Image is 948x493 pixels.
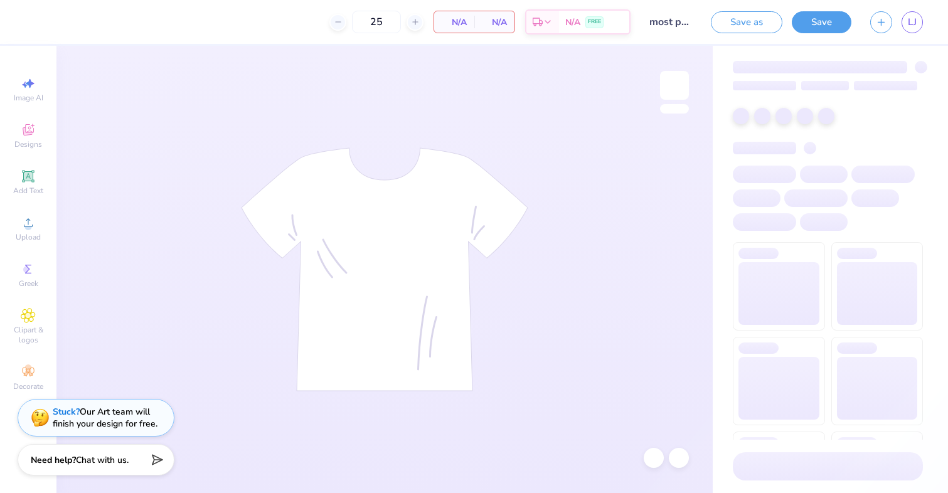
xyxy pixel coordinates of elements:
[14,93,43,103] span: Image AI
[6,325,50,345] span: Clipart & logos
[16,232,41,242] span: Upload
[31,454,76,466] strong: Need help?
[902,11,923,33] a: LJ
[640,9,701,34] input: Untitled Design
[53,406,157,430] div: Our Art team will finish your design for free.
[565,16,580,29] span: N/A
[711,11,782,33] button: Save as
[482,16,507,29] span: N/A
[13,186,43,196] span: Add Text
[13,381,43,391] span: Decorate
[792,11,851,33] button: Save
[14,139,42,149] span: Designs
[908,15,917,29] span: LJ
[53,406,80,418] strong: Stuck?
[442,16,467,29] span: N/A
[19,278,38,289] span: Greek
[588,18,601,26] span: FREE
[76,454,129,466] span: Chat with us.
[241,147,528,391] img: tee-skeleton.svg
[352,11,401,33] input: – –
